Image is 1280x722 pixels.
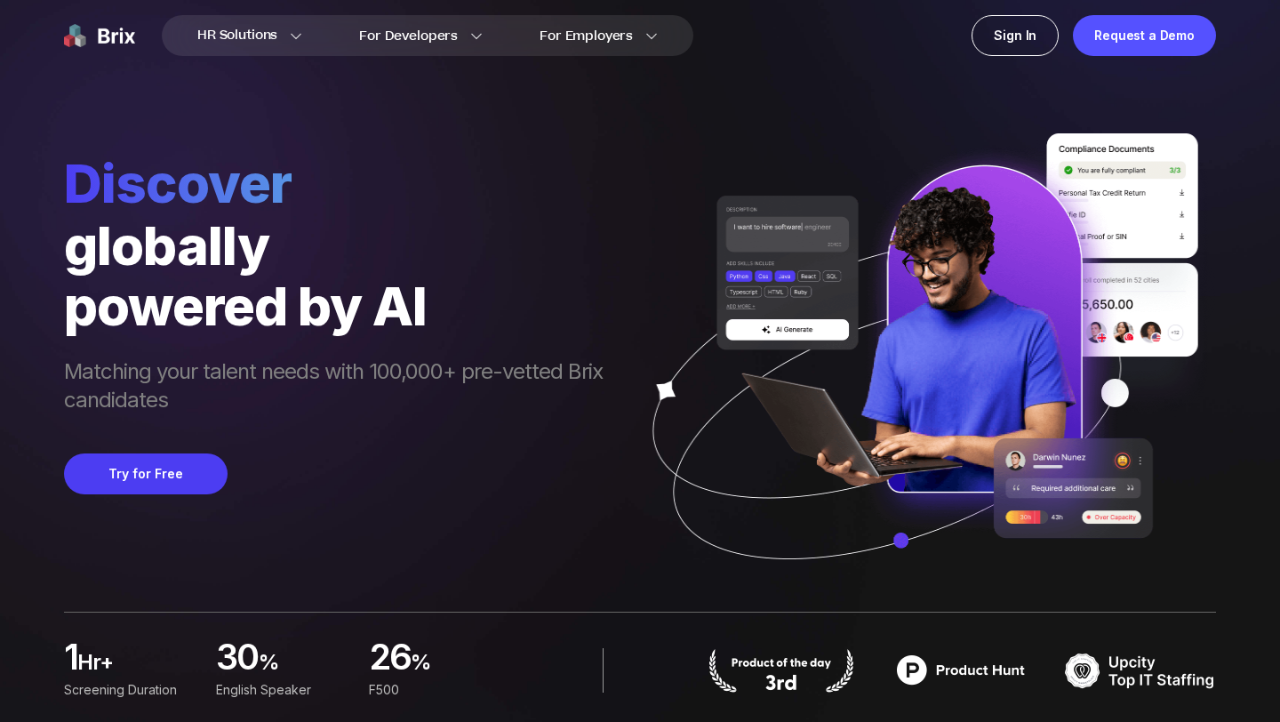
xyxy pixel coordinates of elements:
span: 30 [216,641,259,677]
img: product hunt badge [706,648,857,693]
div: English Speaker [216,680,347,700]
div: globally [64,215,620,276]
span: 1 [64,641,77,677]
a: Request a Demo [1073,15,1216,56]
div: Screening duration [64,680,195,700]
a: Sign In [972,15,1059,56]
button: Try for Free [64,453,228,494]
span: % [259,648,348,684]
span: % [411,648,500,684]
div: F500 [369,680,500,700]
span: For Developers [359,27,458,45]
span: Matching your talent needs with 100,000+ pre-vetted Brix candidates [64,357,620,418]
span: 26 [369,641,412,677]
div: powered by AI [64,276,620,336]
span: hr+ [77,648,195,684]
img: TOP IT STAFFING [1065,648,1216,693]
img: product hunt badge [885,648,1036,693]
span: Discover [64,151,620,215]
span: For Employers [540,27,633,45]
img: ai generate [620,133,1216,612]
span: HR Solutions [197,21,277,50]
